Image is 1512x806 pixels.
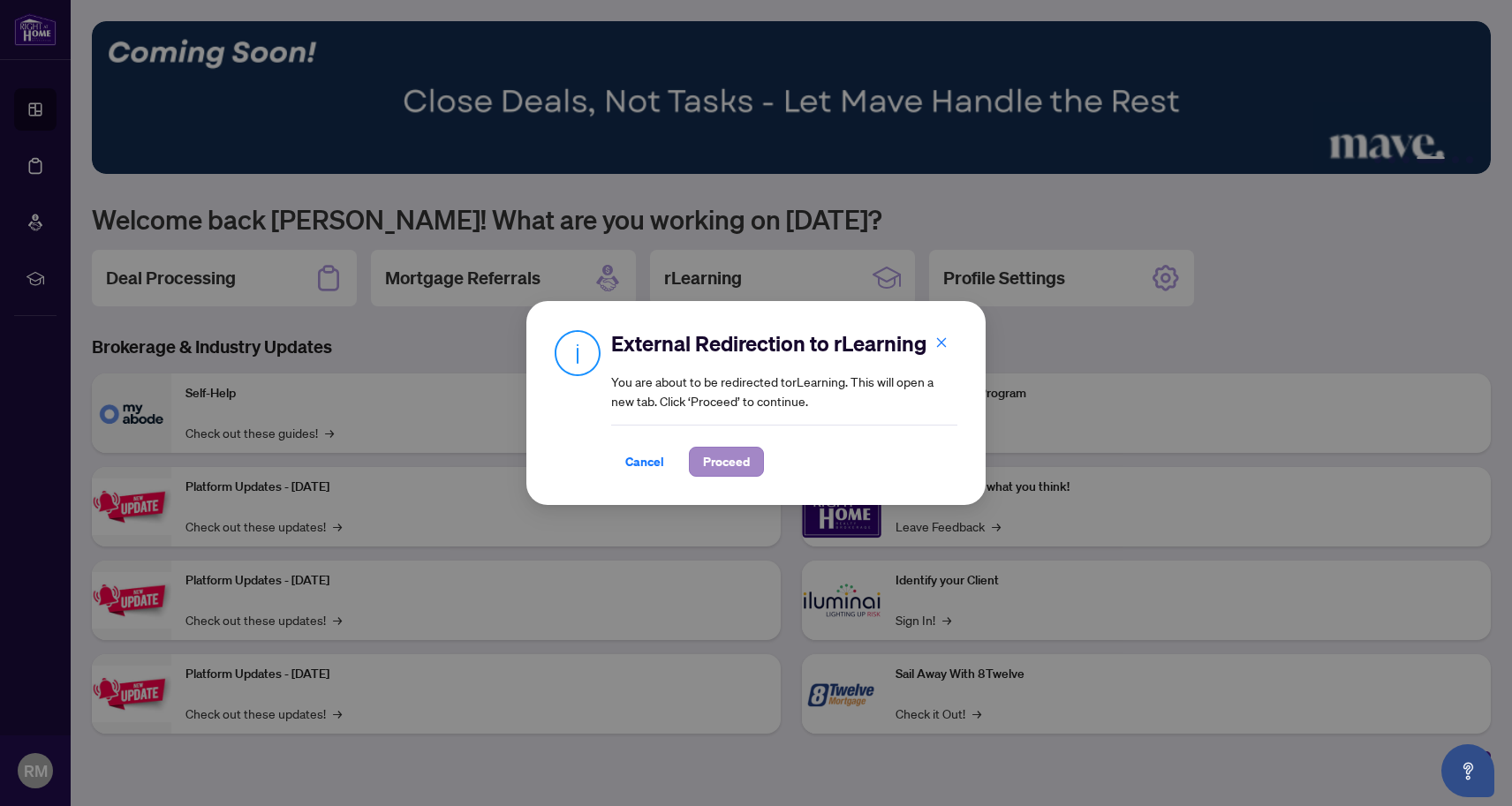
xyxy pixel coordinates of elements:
span: Proceed [703,448,750,476]
button: Cancel [611,447,678,477]
h2: External Redirection to rLearning [611,329,957,358]
button: Open asap [1441,744,1494,797]
span: Cancel [625,448,664,476]
div: You are about to be redirected to rLearning . This will open a new tab. Click ‘Proceed’ to continue. [611,329,957,477]
span: close [935,336,948,349]
img: Info Icon [555,329,601,376]
button: Proceed [689,447,764,477]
